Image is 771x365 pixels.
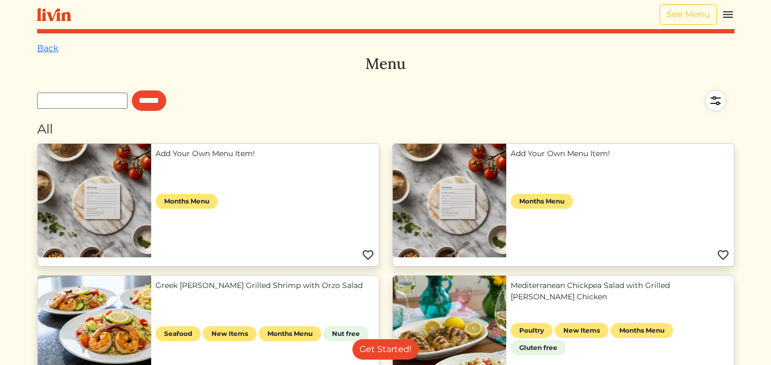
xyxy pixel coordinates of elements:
[511,280,730,303] a: Mediterranean Chickpea Salad with Grilled [PERSON_NAME] Chicken
[37,43,59,53] a: Back
[155,148,374,159] a: Add Your Own Menu Item!
[660,4,717,25] a: See Menu
[697,82,734,120] img: filter-5a7d962c2457a2d01fc3f3b070ac7679cf81506dd4bc827d76cf1eb68fb85cd7.svg
[37,8,71,22] img: livin-logo-a0d97d1a881af30f6274990eb6222085a2533c92bbd1e4f22c21b4f0d0e3210c.svg
[37,55,734,73] h3: Menu
[37,120,734,139] div: All
[352,339,419,360] a: Get Started!
[722,8,734,21] img: menu_hamburger-cb6d353cf0ecd9f46ceae1c99ecbeb4a00e71ca567a856bd81f57e9d8c17bb26.svg
[155,280,374,291] a: Greek [PERSON_NAME] Grilled Shrimp with Orzo Salad
[362,249,374,262] img: Favorite menu item
[717,249,730,262] img: Favorite menu item
[511,148,730,159] a: Add Your Own Menu Item!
